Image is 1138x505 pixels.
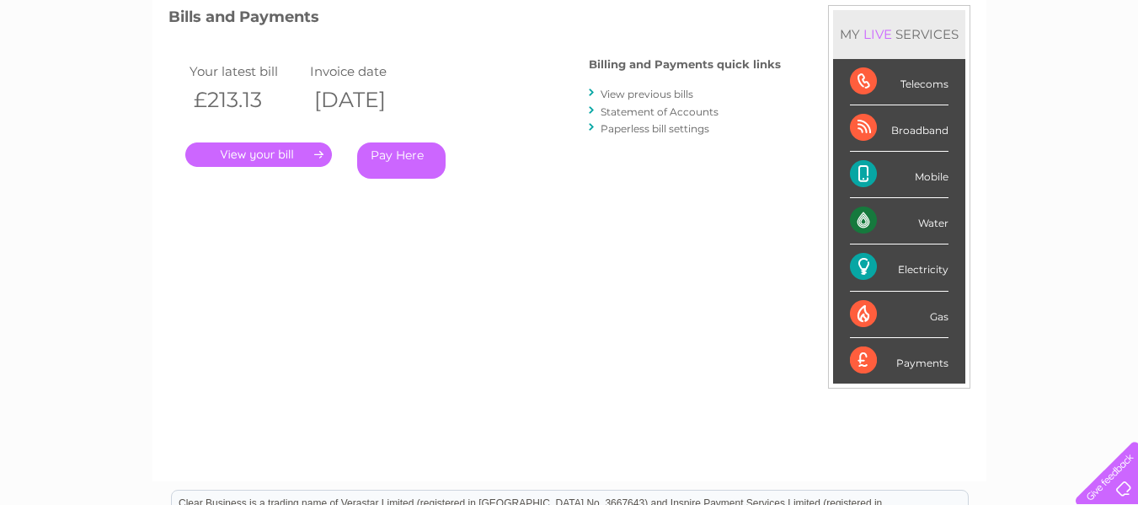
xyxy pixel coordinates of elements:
[991,72,1016,84] a: Blog
[850,198,948,244] div: Water
[850,59,948,105] div: Telecoms
[931,72,981,84] a: Telecoms
[1082,72,1122,84] a: Log out
[40,44,126,95] img: logo.png
[601,105,719,118] a: Statement of Accounts
[185,60,307,83] td: Your latest bill
[601,88,693,100] a: View previous bills
[185,83,307,117] th: £213.13
[860,26,895,42] div: LIVE
[357,142,446,179] a: Pay Here
[850,338,948,384] div: Payments
[850,292,948,338] div: Gas
[841,72,874,84] a: Water
[172,9,968,82] div: Clear Business is a trading name of Verastar Limited (registered in [GEOGRAPHIC_DATA] No. 3667643...
[168,5,781,35] h3: Bills and Payments
[833,10,965,58] div: MY SERVICES
[820,8,937,30] a: 0333 014 3131
[850,105,948,152] div: Broadband
[850,244,948,291] div: Electricity
[185,142,332,167] a: .
[1026,72,1067,84] a: Contact
[850,152,948,198] div: Mobile
[589,58,781,71] h4: Billing and Payments quick links
[884,72,921,84] a: Energy
[601,122,709,135] a: Paperless bill settings
[306,83,427,117] th: [DATE]
[306,60,427,83] td: Invoice date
